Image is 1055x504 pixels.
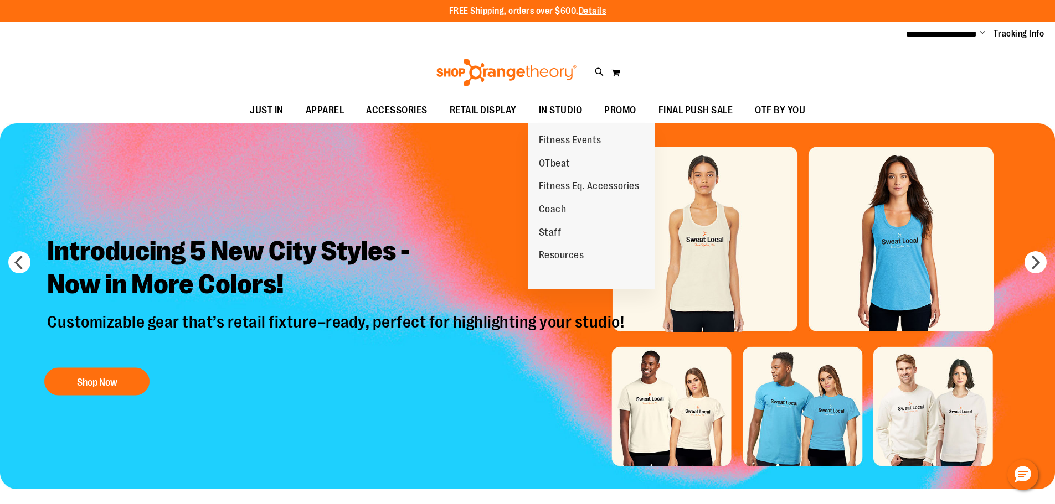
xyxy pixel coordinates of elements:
[449,5,606,18] p: FREE Shipping, orders over $600.
[593,98,647,123] a: PROMO
[539,227,562,241] span: Staff
[579,6,606,16] a: Details
[366,98,428,123] span: ACCESSORIES
[1025,251,1047,273] button: next
[250,98,284,123] span: JUST IN
[539,98,583,123] span: IN STUDIO
[658,98,733,123] span: FINAL PUSH SALE
[8,251,30,273] button: prev
[539,180,640,194] span: Fitness Eq. Accessories
[528,129,613,152] a: Fitness Events
[306,98,344,123] span: APPAREL
[528,123,655,289] ul: IN STUDIO
[755,98,805,123] span: OTF BY YOU
[528,98,594,123] a: IN STUDIO
[435,59,578,86] img: Shop Orangetheory
[528,244,595,267] a: Resources
[44,367,150,395] button: Shop Now
[647,98,744,123] a: FINAL PUSH SALE
[1007,459,1038,490] button: Hello, have a question? Let’s chat.
[528,221,573,245] a: Staff
[439,98,528,123] a: RETAIL DISPLAY
[994,28,1044,40] a: Tracking Info
[450,98,517,123] span: RETAIL DISPLAY
[539,134,601,148] span: Fitness Events
[539,158,570,172] span: OTbeat
[528,152,581,175] a: OTbeat
[295,98,356,123] a: APPAREL
[239,98,295,123] a: JUST IN
[980,28,985,39] button: Account menu
[39,226,635,401] a: Introducing 5 New City Styles -Now in More Colors! Customizable gear that’s retail fixture–ready,...
[528,175,651,198] a: Fitness Eq. Accessories
[39,226,635,311] h2: Introducing 5 New City Styles - Now in More Colors!
[744,98,816,123] a: OTF BY YOU
[539,204,567,217] span: Coach
[604,98,636,123] span: PROMO
[539,250,584,263] span: Resources
[355,98,439,123] a: ACCESSORIES
[528,198,578,221] a: Coach
[39,311,635,356] p: Customizable gear that’s retail fixture–ready, perfect for highlighting your studio!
